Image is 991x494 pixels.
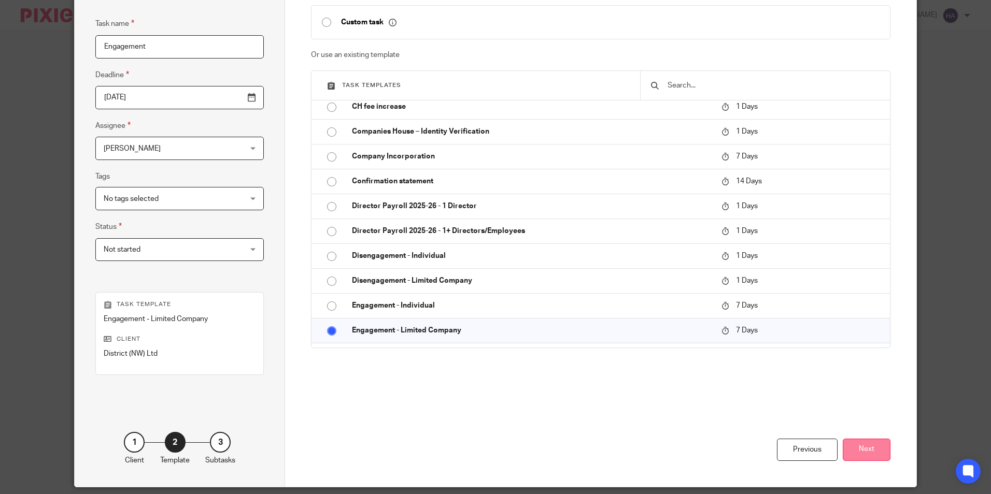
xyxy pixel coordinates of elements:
[352,226,711,236] p: Director Payroll 2025-26 - 1+ Directors/Employees
[342,82,401,88] span: Task templates
[95,86,264,109] input: Pick a date
[352,176,711,186] p: Confirmation statement
[352,300,711,311] p: Engagement - Individual
[352,325,711,336] p: Engagement - Limited Company
[352,251,711,261] p: Disengagement - Individual
[95,221,122,233] label: Status
[205,455,235,466] p: Subtasks
[104,314,256,324] p: Engagement - Limited Company
[736,178,762,185] span: 14 Days
[843,439,890,461] button: Next
[125,455,144,466] p: Client
[104,335,256,343] p: Client
[104,246,140,253] span: Not started
[352,275,711,286] p: Disengagement - Limited Company
[352,126,711,137] p: Companies House – Identity Verification
[104,348,256,359] p: District (NW) Ltd
[341,18,397,27] p: Custom task
[311,50,890,60] p: Or use an existing template
[736,252,758,259] span: 1 Days
[160,455,190,466] p: Template
[95,120,131,132] label: Assignee
[95,69,129,81] label: Deadline
[736,227,758,235] span: 1 Days
[667,80,880,91] input: Search...
[352,101,711,112] p: CH fee increase
[736,202,758,210] span: 1 Days
[95,171,110,182] label: Tags
[104,300,256,309] p: Task template
[352,151,711,162] p: Company Incorporation
[352,201,711,211] p: Director Payroll 2025-26 - 1 Director
[104,195,159,202] span: No tags selected
[165,432,186,453] div: 2
[95,35,264,59] input: Task name
[124,432,145,453] div: 1
[736,327,758,334] span: 7 Days
[95,18,134,30] label: Task name
[736,128,758,135] span: 1 Days
[736,302,758,309] span: 7 Days
[736,103,758,110] span: 1 Days
[777,439,838,461] div: Previous
[736,277,758,284] span: 1 Days
[210,432,231,453] div: 3
[104,145,161,152] span: [PERSON_NAME]
[736,153,758,160] span: 7 Days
